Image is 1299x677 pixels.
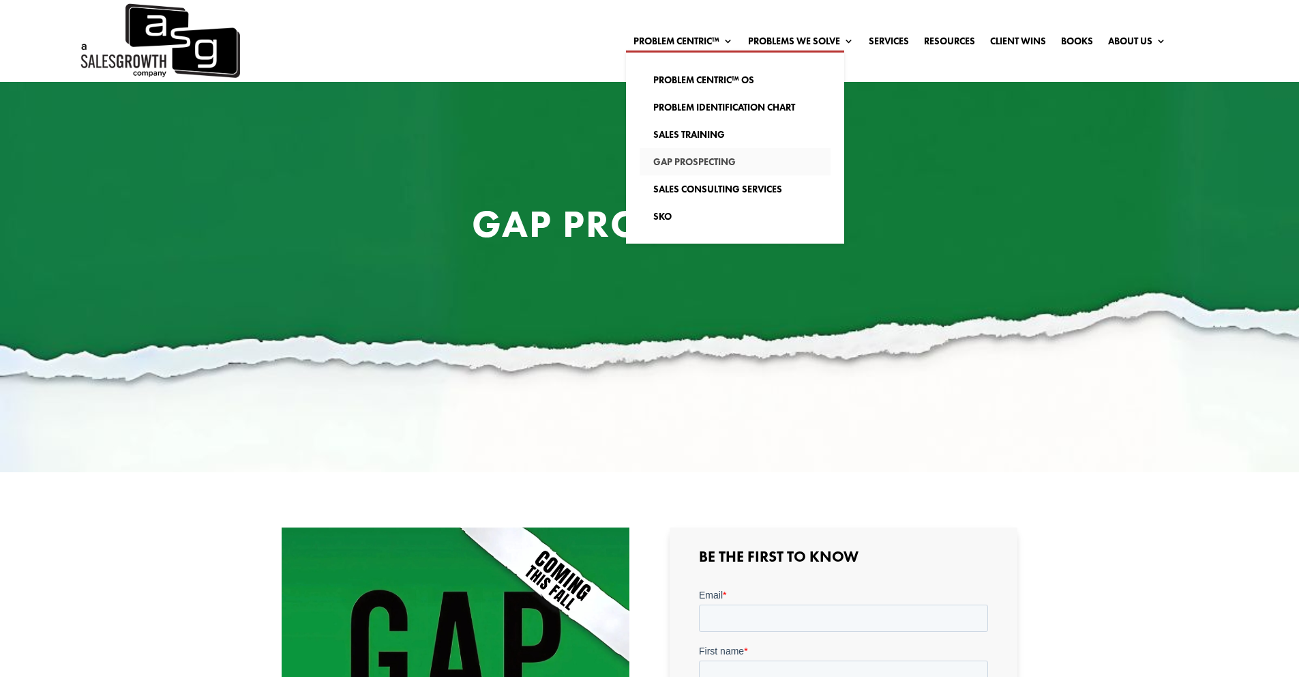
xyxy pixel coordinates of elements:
[633,36,733,51] a: Problem Centric™
[924,36,975,51] a: Resources
[1108,36,1166,51] a: About Us
[1061,36,1093,51] a: Books
[640,66,831,93] a: Problem Centric™ OS
[699,549,988,571] h3: Be the First to Know
[640,175,831,203] a: Sales Consulting Services
[640,93,831,121] a: Problem Identification Chart
[640,148,831,175] a: Gap Prospecting
[748,36,854,51] a: Problems We Solve
[391,205,909,250] h1: Gap Prospecting
[869,36,909,51] a: Services
[990,36,1046,51] a: Client Wins
[640,203,831,230] a: SKO
[640,121,831,148] a: Sales Training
